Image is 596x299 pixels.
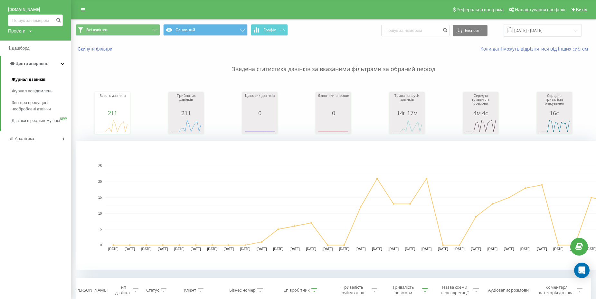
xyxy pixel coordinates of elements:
[12,88,52,94] span: Журнал повідомлень
[191,247,201,251] text: [DATE]
[146,287,159,293] div: Статус
[12,115,71,126] a: Дзвінки в реальному часіNEW
[244,94,276,110] div: Цільових дзвінків
[471,247,481,251] text: [DATE]
[465,94,497,110] div: Середня тривалість розмови
[553,247,563,251] text: [DATE]
[538,116,571,135] svg: A chart.
[381,25,449,36] input: Пошук за номером
[125,247,135,251] text: [DATE]
[98,180,102,183] text: 20
[8,6,63,13] a: [DOMAIN_NAME]
[391,110,423,116] div: 14г 17м
[570,247,580,251] text: [DATE]
[184,287,196,293] div: Клієнт
[15,61,48,66] span: Центр звернень
[8,28,25,34] div: Проекти
[12,74,71,85] a: Журнал дзвінків
[487,247,498,251] text: [DATE]
[421,247,432,251] text: [DATE]
[98,196,102,200] text: 15
[100,228,102,231] text: 5
[480,46,591,52] a: Коли дані можуть відрізнятися вiд інших систем
[170,110,202,116] div: 211
[108,247,118,251] text: [DATE]
[273,247,283,251] text: [DATE]
[465,110,497,116] div: 4м 4с
[389,247,399,251] text: [DATE]
[537,285,575,295] div: Коментар/категорія дзвінка
[244,116,276,135] svg: A chart.
[1,56,71,71] a: Центр звернень
[520,247,531,251] text: [DATE]
[537,247,547,251] text: [DATE]
[12,117,60,124] span: Дзвінки в реальному часі
[12,97,71,115] a: Звіт про пропущені необроблені дзвінки
[76,52,591,73] p: Зведена статистика дзвінків за вказаними фільтрами за обраний період
[504,247,514,251] text: [DATE]
[257,247,267,251] text: [DATE]
[98,164,102,168] text: 25
[283,287,310,293] div: Співробітник
[163,24,248,36] button: Основний
[12,46,30,51] span: Дашборд
[538,94,571,110] div: Середня тривалість очікування
[454,247,465,251] text: [DATE]
[141,247,152,251] text: [DATE]
[240,247,251,251] text: [DATE]
[576,7,587,12] span: Вихід
[100,243,102,247] text: 0
[317,94,349,110] div: Дзвонили вперше
[317,110,349,116] div: 0
[438,247,448,251] text: [DATE]
[391,94,423,110] div: Тривалість усіх дзвінків
[98,212,102,215] text: 10
[323,247,333,251] text: [DATE]
[8,14,63,26] input: Пошук за номером
[207,247,217,251] text: [DATE]
[339,247,349,251] text: [DATE]
[574,263,590,278] div: Open Intercom Messenger
[12,76,46,83] span: Журнал дзвінків
[457,7,504,12] span: Реферальна програма
[174,247,184,251] text: [DATE]
[317,116,349,135] svg: A chart.
[336,285,370,295] div: Тривалість очікування
[306,247,317,251] text: [DATE]
[538,110,571,116] div: 16с
[15,136,34,141] span: Аналiтика
[170,94,202,110] div: Прийнятих дзвінків
[437,285,472,295] div: Назва схеми переадресації
[86,27,108,33] span: Всі дзвінки
[465,116,497,135] svg: A chart.
[158,247,168,251] text: [DATE]
[515,7,565,12] span: Налаштування профілю
[405,247,415,251] text: [DATE]
[251,24,288,36] button: Графік
[386,285,421,295] div: Тривалість розмови
[96,116,128,135] svg: A chart.
[263,28,276,32] span: Графік
[391,116,423,135] svg: A chart.
[355,247,366,251] text: [DATE]
[229,287,256,293] div: Бізнес номер
[244,110,276,116] div: 0
[76,46,116,52] button: Скинути фільтри
[170,116,202,135] svg: A chart.
[488,287,529,293] div: Аудіозапис розмови
[76,24,160,36] button: Всі дзвінки
[114,285,131,295] div: Тип дзвінка
[224,247,234,251] text: [DATE]
[372,247,382,251] text: [DATE]
[453,25,487,36] button: Експорт
[12,99,68,112] span: Звіт про пропущені необроблені дзвінки
[96,94,128,110] div: Всього дзвінків
[96,110,128,116] div: 211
